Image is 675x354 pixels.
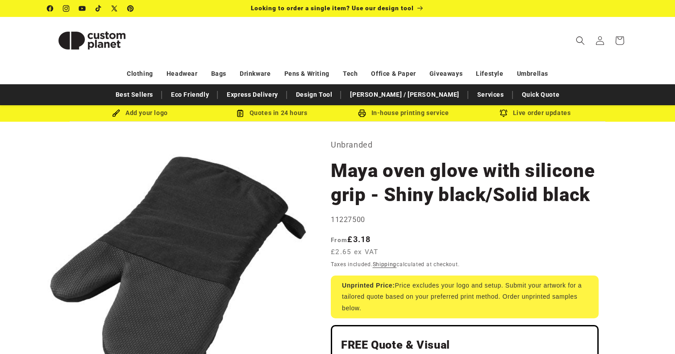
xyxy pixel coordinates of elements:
a: Custom Planet [44,17,140,64]
a: Drinkware [240,66,271,82]
a: Pens & Writing [284,66,329,82]
a: Eco Friendly [167,87,213,103]
a: Bags [211,66,226,82]
p: Unbranded [331,138,599,152]
a: [PERSON_NAME] / [PERSON_NAME] [346,87,463,103]
div: Quotes in 24 hours [206,107,337,119]
div: Add your logo [74,107,206,119]
img: Brush Icon [112,109,120,117]
span: Looking to order a single item? Use our design tool [251,4,414,12]
img: Custom Planet [47,21,137,61]
div: In-house printing service [337,107,469,119]
strong: Unprinted Price: [342,282,395,289]
a: Headwear [167,66,198,82]
img: Order updates [500,109,508,117]
a: Design Tool [292,87,337,103]
a: Tech [343,66,358,82]
img: In-house printing [358,109,366,117]
span: 11227500 [331,215,365,224]
a: Services [473,87,508,103]
div: Price excludes your logo and setup. Submit your artwork for a tailored quote based on your prefer... [331,276,599,318]
h2: FREE Quote & Visual [341,338,588,352]
a: Express Delivery [222,87,283,103]
a: Clothing [127,66,153,82]
div: Live order updates [469,107,601,119]
strong: £3.18 [331,235,371,244]
summary: Search [571,31,590,50]
a: Giveaways [429,66,462,82]
img: Order Updates Icon [236,109,244,117]
a: Umbrellas [517,66,548,82]
a: Quick Quote [517,87,564,103]
span: £2.65 ex VAT [331,247,379,257]
div: Taxes included. calculated at checkout. [331,260,599,269]
a: Office & Paper [371,66,416,82]
a: Lifestyle [476,66,503,82]
a: Shipping [373,261,397,268]
a: Best Sellers [111,87,158,103]
h1: Maya oven glove with silicone grip - Shiny black/Solid black [331,159,599,207]
span: From [331,236,347,243]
